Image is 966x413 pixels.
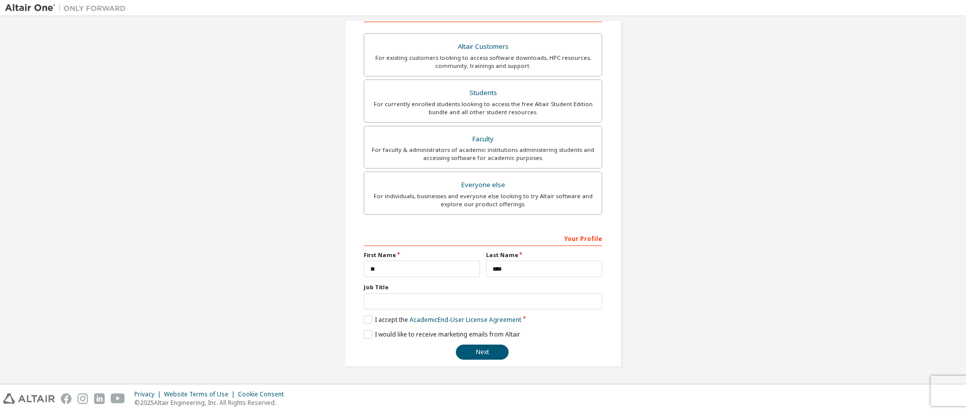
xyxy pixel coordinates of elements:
[486,251,602,259] label: Last Name
[370,100,596,116] div: For currently enrolled students looking to access the free Altair Student Edition bundle and all ...
[364,230,602,246] div: Your Profile
[134,398,290,407] p: © 2025 Altair Engineering, Inc. All Rights Reserved.
[5,3,131,13] img: Altair One
[370,132,596,146] div: Faculty
[134,390,164,398] div: Privacy
[370,54,596,70] div: For existing customers looking to access software downloads, HPC resources, community, trainings ...
[364,330,520,339] label: I would like to receive marketing emails from Altair
[77,393,88,404] img: instagram.svg
[111,393,125,404] img: youtube.svg
[456,345,509,360] button: Next
[364,251,480,259] label: First Name
[364,315,521,324] label: I accept the
[370,86,596,100] div: Students
[370,192,596,208] div: For individuals, businesses and everyone else looking to try Altair software and explore our prod...
[364,283,602,291] label: Job Title
[3,393,55,404] img: altair_logo.svg
[164,390,238,398] div: Website Terms of Use
[94,393,105,404] img: linkedin.svg
[370,146,596,162] div: For faculty & administrators of academic institutions administering students and accessing softwa...
[370,178,596,192] div: Everyone else
[370,40,596,54] div: Altair Customers
[238,390,290,398] div: Cookie Consent
[410,315,521,324] a: Academic End-User License Agreement
[61,393,71,404] img: facebook.svg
